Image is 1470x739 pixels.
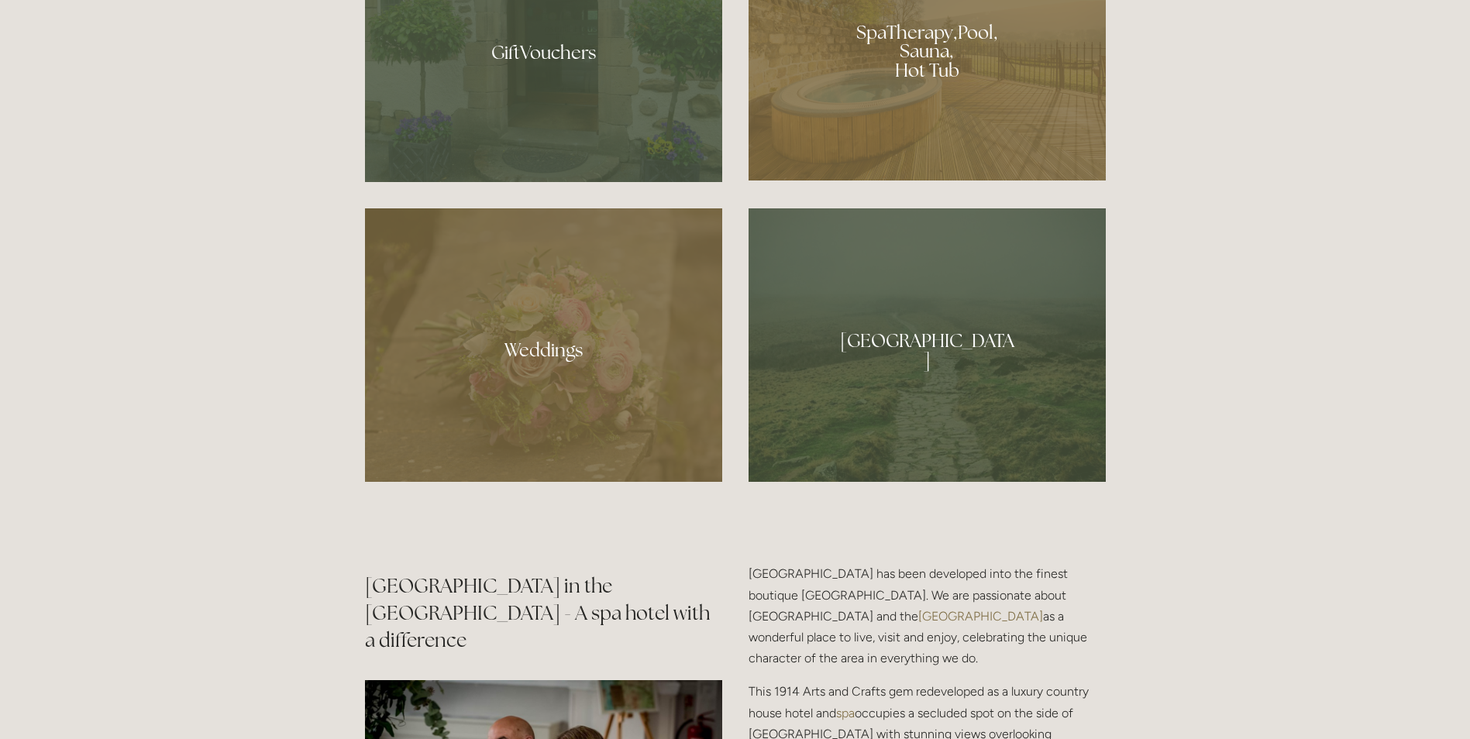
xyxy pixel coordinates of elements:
[749,563,1106,669] p: [GEOGRAPHIC_DATA] has been developed into the finest boutique [GEOGRAPHIC_DATA]. We are passionat...
[365,572,722,654] h2: [GEOGRAPHIC_DATA] in the [GEOGRAPHIC_DATA] - A spa hotel with a difference
[749,208,1106,482] a: Peak District path, Losehill hotel
[918,609,1043,624] a: [GEOGRAPHIC_DATA]
[365,208,722,482] a: Bouquet of flowers at Losehill Hotel
[836,706,855,720] a: spa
